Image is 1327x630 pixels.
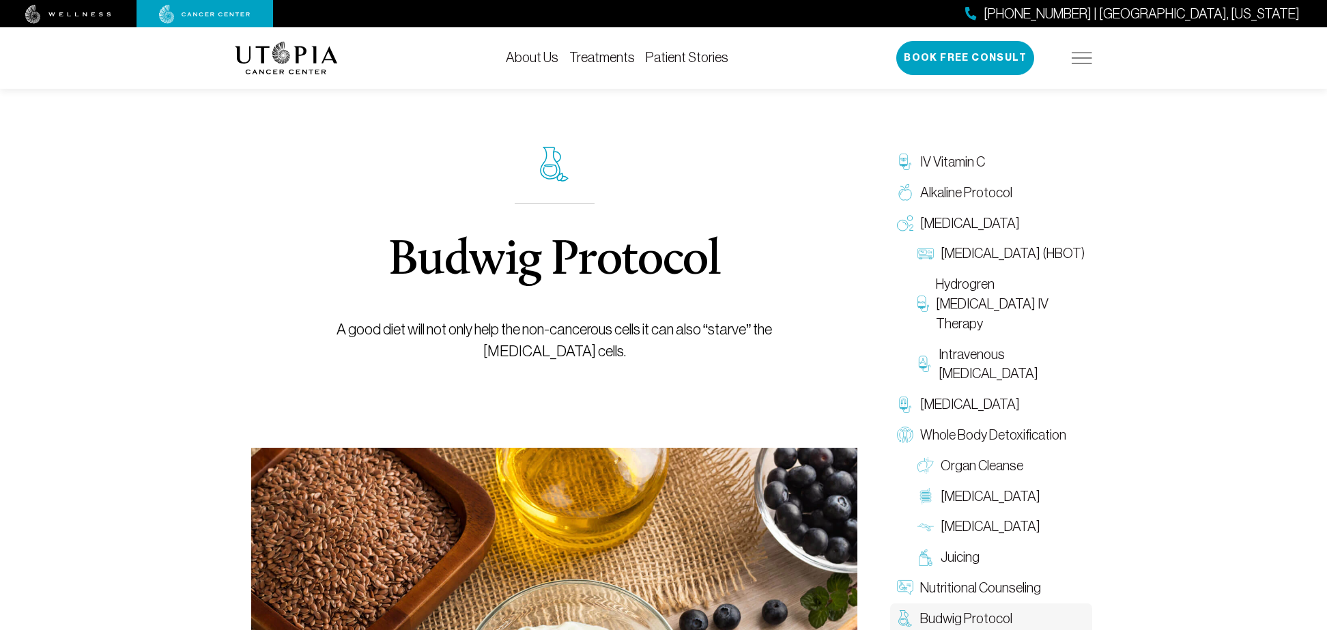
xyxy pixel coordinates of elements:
[388,237,720,286] h1: Budwig Protocol
[917,549,934,566] img: Juicing
[897,610,913,627] img: Budwig Protocol
[540,147,569,182] img: icon
[920,425,1066,445] span: Whole Body Detoxification
[890,147,1092,177] a: IV Vitamin C
[569,50,635,65] a: Treatments
[890,208,1092,239] a: [MEDICAL_DATA]
[920,183,1012,203] span: Alkaline Protocol
[1072,53,1092,63] img: icon-hamburger
[917,356,932,372] img: Intravenous Ozone Therapy
[965,4,1300,24] a: [PHONE_NUMBER] | [GEOGRAPHIC_DATA], [US_STATE]
[159,5,251,24] img: cancer center
[235,42,338,74] img: logo
[911,269,1092,339] a: Hydrogren [MEDICAL_DATA] IV Therapy
[25,5,111,24] img: wellness
[897,184,913,201] img: Alkaline Protocol
[506,50,558,65] a: About Us
[941,547,980,567] span: Juicing
[920,214,1020,233] span: [MEDICAL_DATA]
[917,519,934,535] img: Lymphatic Massage
[890,389,1092,420] a: [MEDICAL_DATA]
[646,50,728,65] a: Patient Stories
[917,488,934,504] img: Colon Therapy
[941,487,1040,506] span: [MEDICAL_DATA]
[911,450,1092,481] a: Organ Cleanse
[890,177,1092,208] a: Alkaline Protocol
[911,511,1092,542] a: [MEDICAL_DATA]
[283,319,827,362] p: A good diet will not only help the non-cancerous cells it can also “starve” the [MEDICAL_DATA] ce...
[911,339,1092,390] a: Intravenous [MEDICAL_DATA]
[911,238,1092,269] a: [MEDICAL_DATA] (HBOT)
[941,517,1040,536] span: [MEDICAL_DATA]
[917,296,929,312] img: Hydrogren Peroxide IV Therapy
[890,573,1092,603] a: Nutritional Counseling
[897,427,913,443] img: Whole Body Detoxification
[920,152,985,172] span: IV Vitamin C
[897,215,913,231] img: Oxygen Therapy
[911,481,1092,512] a: [MEDICAL_DATA]
[941,244,1085,263] span: [MEDICAL_DATA] (HBOT)
[911,542,1092,573] a: Juicing
[920,609,1012,629] span: Budwig Protocol
[897,579,913,596] img: Nutritional Counseling
[920,395,1020,414] span: [MEDICAL_DATA]
[920,578,1041,598] span: Nutritional Counseling
[936,274,1085,333] span: Hydrogren [MEDICAL_DATA] IV Therapy
[897,397,913,413] img: Chelation Therapy
[896,41,1034,75] button: Book Free Consult
[939,345,1085,384] span: Intravenous [MEDICAL_DATA]
[897,154,913,170] img: IV Vitamin C
[917,457,934,474] img: Organ Cleanse
[917,246,934,262] img: Hyperbaric Oxygen Therapy (HBOT)
[984,4,1300,24] span: [PHONE_NUMBER] | [GEOGRAPHIC_DATA], [US_STATE]
[941,456,1023,476] span: Organ Cleanse
[890,420,1092,450] a: Whole Body Detoxification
